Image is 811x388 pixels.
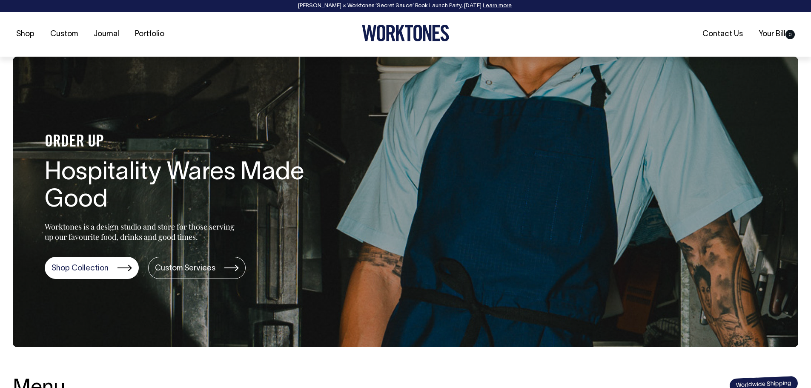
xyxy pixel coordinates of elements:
a: Custom [47,27,81,41]
h1: Hospitality Wares Made Good [45,160,317,214]
a: Portfolio [132,27,168,41]
a: Contact Us [699,27,746,41]
a: Shop Collection [45,257,139,279]
div: [PERSON_NAME] × Worktones ‘Secret Sauce’ Book Launch Party, [DATE]. . [9,3,802,9]
a: Shop [13,27,38,41]
a: Custom Services [148,257,246,279]
a: Your Bill0 [755,27,798,41]
p: Worktones is a design studio and store for those serving up our favourite food, drinks and good t... [45,221,238,242]
a: Learn more [483,3,512,9]
a: Journal [90,27,123,41]
h4: ORDER UP [45,133,317,151]
span: 0 [785,30,795,39]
